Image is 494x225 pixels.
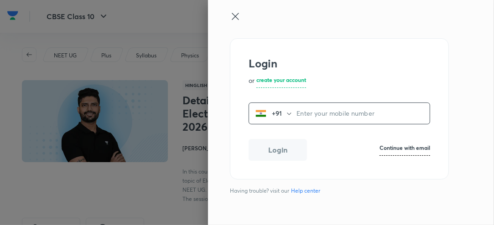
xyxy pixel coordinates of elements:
span: Having trouble? visit our [230,187,442,195]
p: or [249,76,255,88]
h6: create your account [256,76,306,84]
p: +91 [266,108,286,118]
a: Help center [289,187,322,195]
img: India [255,108,266,119]
h6: Continue with email [380,143,430,152]
input: Enter your mobile number [296,104,430,123]
a: Continue with email [380,143,430,156]
a: create your account [256,76,306,88]
h2: Login [249,57,430,70]
button: Login [249,139,307,161]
